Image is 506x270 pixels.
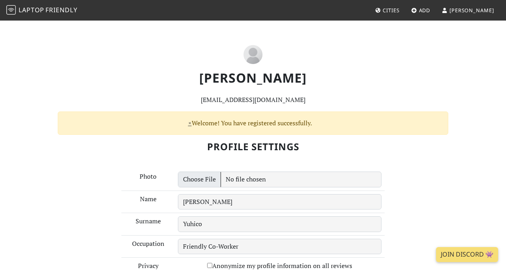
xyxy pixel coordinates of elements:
[53,70,453,85] h1: [PERSON_NAME]
[244,45,262,64] img: blank-535327c66bd565773addf3077783bbfce4b00ec00e9fd257753287c682c7fa38.png
[121,191,175,213] td: Name
[383,7,399,14] span: Cities
[138,261,159,270] span: translation missing: en.user.settings.privacy
[19,6,44,14] span: Laptop
[121,168,175,191] td: Photo
[449,7,494,14] span: [PERSON_NAME]
[372,3,403,17] a: Cities
[45,6,77,14] span: Friendly
[188,119,192,127] a: close
[419,7,430,14] span: Add
[58,111,448,135] div: Welcome! You have registered successfully.
[436,247,498,262] a: Join Discord 👾
[48,135,458,159] h2: Profile Settings
[207,263,212,268] input: Anonymize my profile information on all reviews
[6,4,77,17] a: LaptopFriendly LaptopFriendly
[121,213,175,236] td: Surname
[121,235,175,258] td: Occupation
[408,3,434,17] a: Add
[438,3,497,17] a: [PERSON_NAME]
[6,5,16,15] img: LaptopFriendly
